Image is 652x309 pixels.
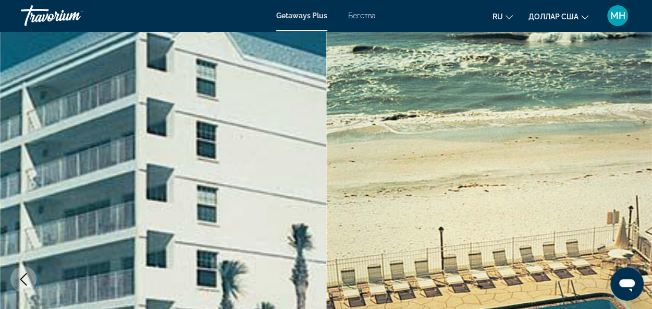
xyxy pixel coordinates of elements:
button: Next image [616,266,642,292]
font: ru [493,13,503,21]
a: Getaways Plus [276,11,327,20]
button: Изменить язык [493,9,513,24]
font: доллар США [528,13,579,21]
a: Бегства [348,11,376,20]
button: Изменить валюту [528,9,588,24]
button: Previous image [10,266,36,292]
a: Травориум [21,2,125,29]
iframe: Кнопка запуска окна обмена сообщениями [610,267,644,301]
font: МН [610,10,625,21]
button: Меню пользователя [604,5,631,27]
